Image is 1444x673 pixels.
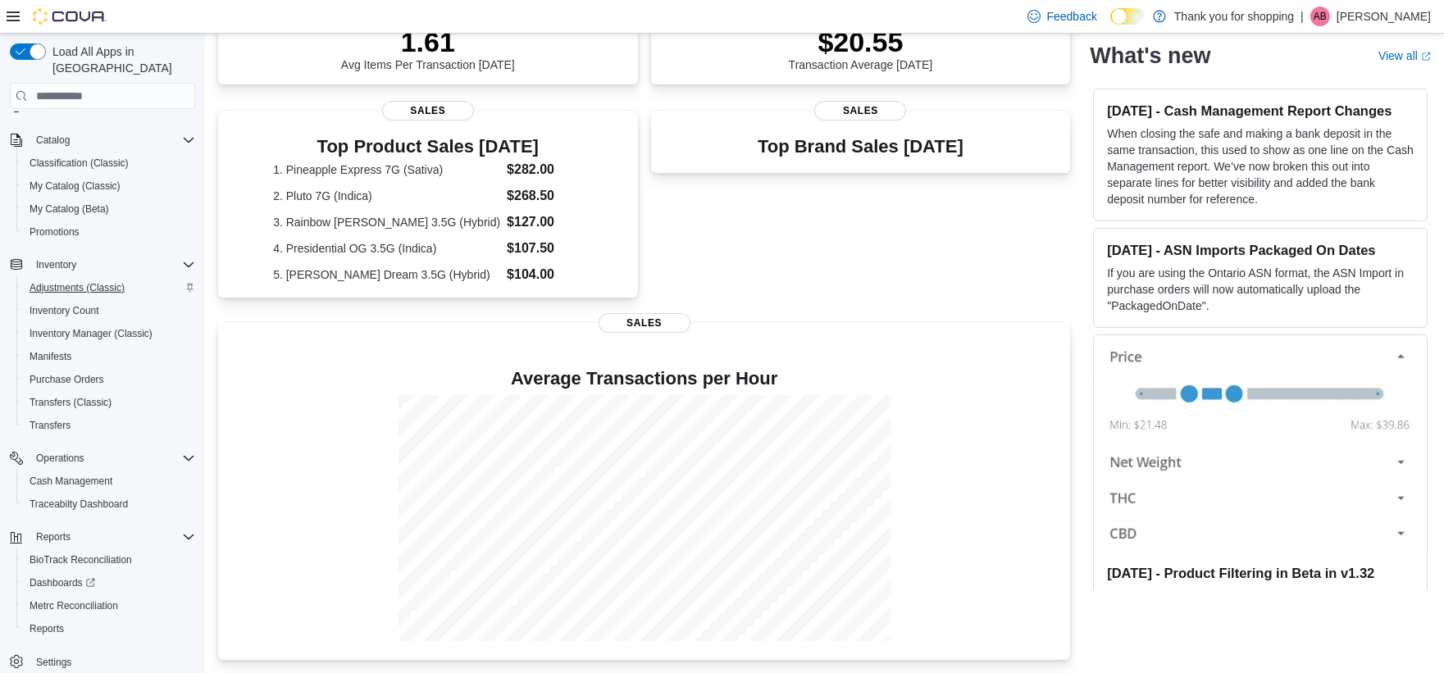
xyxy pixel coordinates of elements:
button: Inventory Count [16,299,202,322]
dt: 1. Pineapple Express 7G (Sativa) [273,161,500,178]
h3: [DATE] - ASN Imports Packaged On Dates [1107,242,1414,258]
a: Dashboards [23,573,102,593]
button: Transfers [16,414,202,437]
span: Sales [814,101,906,121]
span: Reports [30,622,64,635]
button: Cash Management [16,470,202,493]
span: Catalog [36,134,70,147]
span: BioTrack Reconciliation [30,553,132,566]
button: Inventory [3,253,202,276]
span: Promotions [23,222,195,242]
button: Adjustments (Classic) [16,276,202,299]
a: Settings [30,653,78,672]
button: Catalog [30,130,76,150]
span: Reports [36,530,71,543]
a: Dashboards [16,571,202,594]
dt: 5. [PERSON_NAME] Dream 3.5G (Hybrid) [273,266,500,283]
span: Promotions [30,225,80,239]
a: Inventory Count [23,301,106,321]
span: Operations [36,452,84,465]
span: My Catalog (Classic) [23,176,195,196]
span: Reports [30,527,195,547]
button: My Catalog (Classic) [16,175,202,198]
button: Operations [3,447,202,470]
span: Adjustments (Classic) [30,281,125,294]
button: Inventory [30,255,83,275]
span: Settings [36,656,71,669]
button: BioTrack Reconciliation [16,548,202,571]
a: Traceabilty Dashboard [23,494,134,514]
span: Cash Management [30,475,112,488]
span: Metrc Reconciliation [23,596,195,616]
a: Metrc Reconciliation [23,596,125,616]
span: Metrc Reconciliation [30,599,118,612]
span: Dashboards [23,573,195,593]
span: Classification (Classic) [23,153,195,173]
span: Settings [30,652,195,672]
h4: Average Transactions per Hour [231,369,1057,389]
span: My Catalog (Classic) [30,180,121,193]
button: Reports [3,525,202,548]
a: Purchase Orders [23,370,111,389]
span: BioTrack Reconciliation [23,550,195,570]
span: Reports [23,619,195,639]
a: Transfers [23,416,77,435]
span: Inventory [36,258,76,271]
span: Transfers (Classic) [30,396,112,409]
svg: External link [1421,52,1431,61]
span: Feedback [1047,8,1097,25]
input: Dark Mode [1110,8,1145,25]
dd: $282.00 [507,160,582,180]
span: Sales [382,101,474,121]
button: Reports [16,617,202,640]
span: Load All Apps in [GEOGRAPHIC_DATA] [46,43,195,76]
dd: $107.50 [507,239,582,258]
span: My Catalog (Beta) [30,202,109,216]
span: Transfers [23,416,195,435]
img: Cova [33,8,107,25]
a: Cash Management [23,471,119,491]
dt: 4. Presidential OG 3.5G (Indica) [273,240,500,257]
button: Reports [30,527,77,547]
span: Adjustments (Classic) [23,278,195,298]
button: Classification (Classic) [16,152,202,175]
span: Transfers [30,419,71,432]
span: Inventory Manager (Classic) [30,327,153,340]
h3: Top Brand Sales [DATE] [758,137,963,157]
span: Operations [30,448,195,468]
span: Manifests [23,347,195,366]
button: Traceabilty Dashboard [16,493,202,516]
button: Transfers (Classic) [16,391,202,414]
h3: Top Product Sales [DATE] [273,137,582,157]
span: Transfers (Classic) [23,393,195,412]
p: When closing the safe and making a bank deposit in the same transaction, this used to show as one... [1107,125,1414,207]
button: Manifests [16,345,202,368]
span: Inventory Manager (Classic) [23,324,195,343]
a: View allExternal link [1378,49,1431,62]
span: Dashboards [30,576,95,589]
h3: [DATE] - Product Filtering in Beta in v1.32 [1107,565,1414,581]
dt: 3. Rainbow [PERSON_NAME] 3.5G (Hybrid) [273,214,500,230]
span: Sales [599,313,690,333]
p: [PERSON_NAME] [1337,7,1431,26]
dd: $127.00 [507,212,582,232]
span: AB [1314,7,1327,26]
h2: What's new [1090,43,1210,69]
p: If you are using the Ontario ASN format, the ASN Import in purchase orders will now automatically... [1107,265,1414,314]
span: Cash Management [23,471,195,491]
a: Manifests [23,347,78,366]
span: My Catalog (Beta) [23,199,195,219]
span: Inventory Count [30,304,99,317]
button: Inventory Manager (Classic) [16,322,202,345]
span: Traceabilty Dashboard [23,494,195,514]
span: Inventory Count [23,301,195,321]
p: Thank you for shopping [1174,7,1294,26]
button: Promotions [16,221,202,243]
span: Catalog [30,130,195,150]
div: Ariana Brown [1310,7,1330,26]
a: Reports [23,619,71,639]
dd: $268.50 [507,186,582,206]
span: Inventory [30,255,195,275]
span: Manifests [30,350,71,363]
